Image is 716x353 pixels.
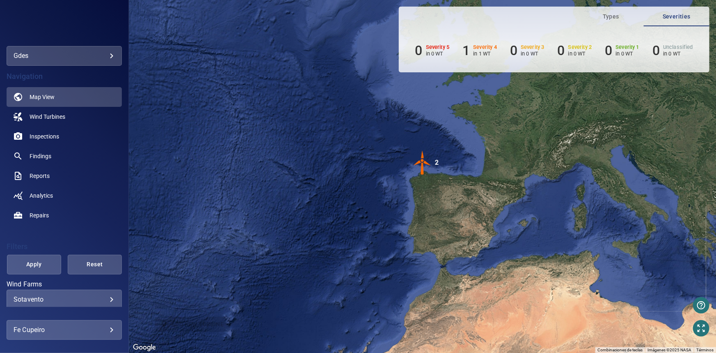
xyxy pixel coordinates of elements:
span: Map View [30,93,55,101]
h4: Filters [7,242,122,251]
a: findings noActive [7,146,122,166]
h6: 0 [652,43,660,58]
p: in 0 WT [568,51,592,57]
span: Reset [78,259,112,270]
p: in 0 WT [616,51,640,57]
span: Repairs [30,211,49,219]
a: Abre esta zona en Google Maps (se abre en una nueva ventana) [131,342,158,353]
a: analytics noActive [7,186,122,205]
gmp-advanced-marker: 2 [410,150,435,176]
a: reports noActive [7,166,122,186]
span: Analytics [30,191,53,200]
span: Reports [30,172,50,180]
a: repairs noActive [7,205,122,225]
h6: Unclassified [663,44,693,50]
p: in 0 WT [521,51,544,57]
span: Apply [17,259,51,270]
li: Severity 5 [415,43,450,58]
p: in 0 WT [663,51,693,57]
a: inspections noActive [7,127,122,146]
div: gdes [14,49,115,62]
span: Severities [649,12,705,22]
div: 2 [435,150,439,175]
h6: 0 [510,43,517,58]
p: in 0 WT [426,51,450,57]
label: Wind Farms [7,281,122,288]
span: Wind Turbines [30,113,65,121]
h6: 0 [605,43,612,58]
button: Reset [68,255,122,275]
span: Findings [30,152,51,160]
h6: Severity 3 [521,44,544,50]
img: Google [131,342,158,353]
div: Wind Farms [7,290,122,309]
button: Combinaciones de teclas [597,347,643,353]
a: map active [7,87,122,107]
div: Fe Cupeiro [14,323,115,337]
h6: Severity 4 [474,44,497,50]
li: Severity 4 [462,43,497,58]
h6: 1 [462,43,470,58]
h4: Navigation [7,72,122,81]
img: windFarmIconCat4.svg [410,150,435,175]
h6: Severity 2 [568,44,592,50]
h6: 0 [415,43,423,58]
li: Severity Unclassified [652,43,693,58]
span: Imágenes ©2025 NASA [647,348,691,352]
button: Apply [7,255,61,275]
li: Severity 3 [510,43,544,58]
span: Types [583,12,639,22]
a: windturbines noActive [7,107,122,127]
p: in 1 WT [474,51,497,57]
div: Sotavento [14,295,115,303]
img: gdes-logo [48,21,80,29]
li: Severity 2 [558,43,592,58]
li: Severity 1 [605,43,639,58]
h6: Severity 5 [426,44,450,50]
span: Inspections [30,132,59,141]
div: gdes [7,46,122,66]
a: Términos (se abre en una nueva pestaña) [696,348,714,352]
h6: 0 [558,43,565,58]
h6: Severity 1 [616,44,640,50]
